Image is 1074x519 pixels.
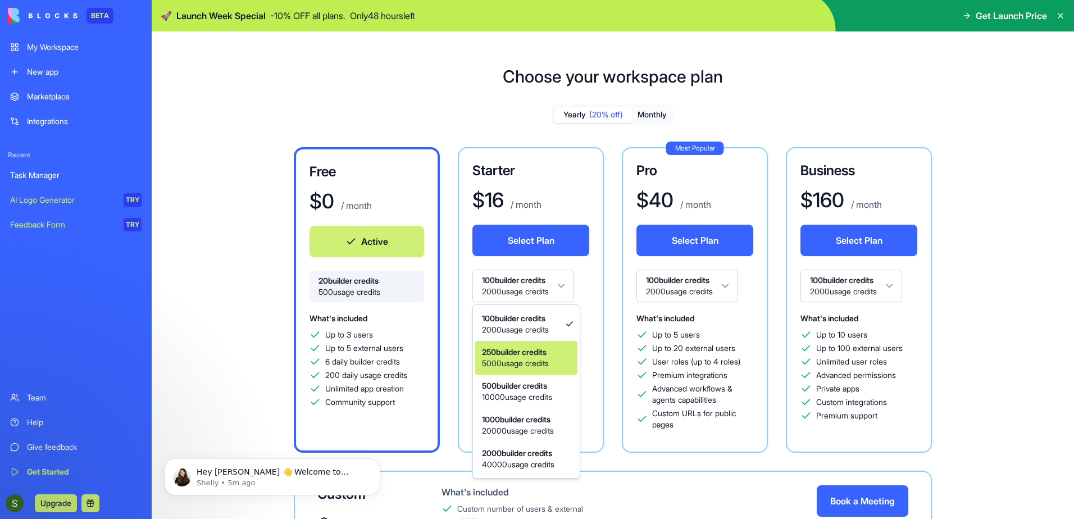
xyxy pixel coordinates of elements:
span: 2000 builder credits [482,448,554,459]
span: 10000 usage credits [482,391,552,403]
span: 2000 usage credits [482,324,549,335]
div: Task Manager [10,170,142,181]
iframe: Intercom notifications message [160,435,385,513]
span: 250 builder credits [482,347,549,358]
span: 500 builder credits [482,380,552,391]
span: 5000 usage credits [482,358,549,369]
span: 40000 usage credits [482,459,554,470]
span: Recent [3,151,148,160]
div: AI Logo Generator [10,194,116,206]
span: 20000 usage credits [482,425,554,436]
span: 100 builder credits [482,313,549,324]
div: TRY [124,193,142,207]
div: TRY [124,218,142,231]
span: 1000 builder credits [482,414,554,425]
div: Feedback Form [10,219,116,230]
